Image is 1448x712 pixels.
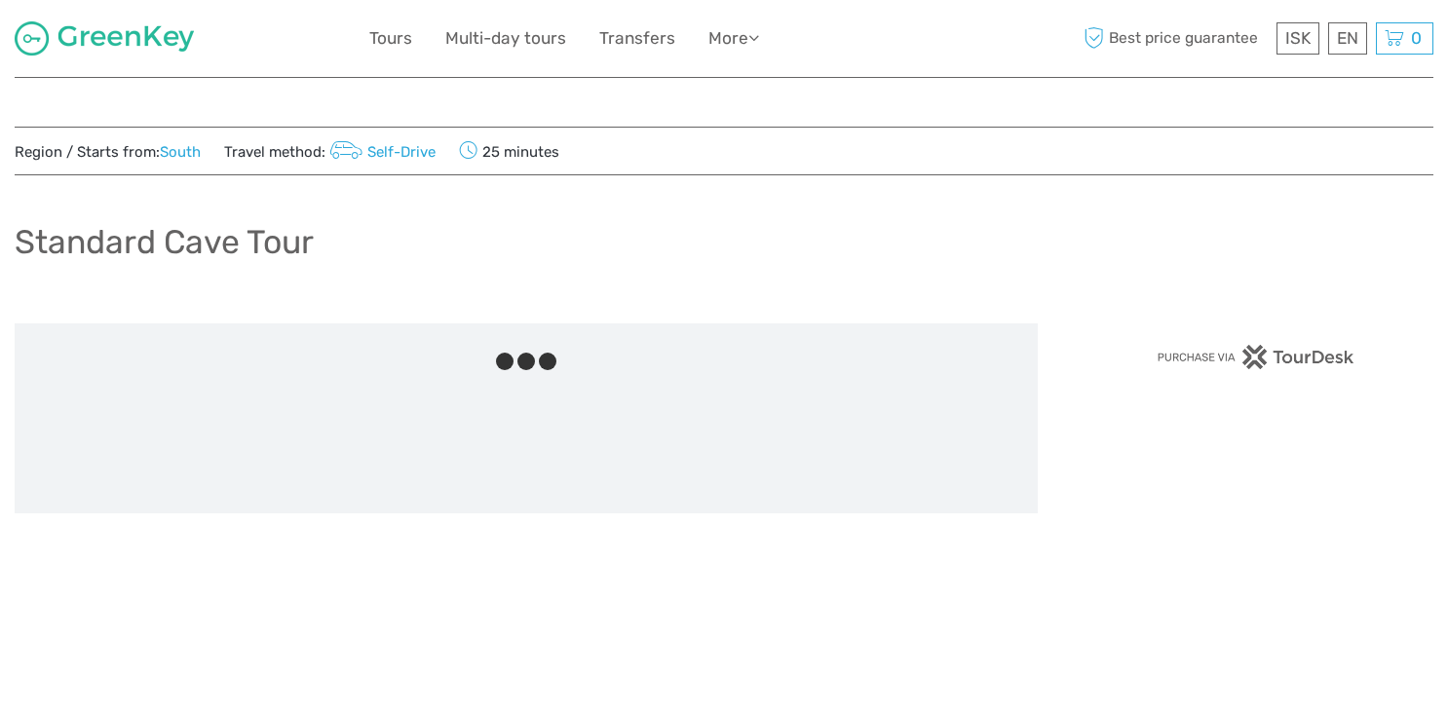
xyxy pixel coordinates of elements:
span: ISK [1285,28,1311,48]
div: EN [1328,22,1367,55]
a: Transfers [599,24,675,53]
h1: Standard Cave Tour [15,222,314,262]
a: South [160,143,201,161]
img: PurchaseViaTourDesk.png [1157,345,1354,369]
img: 1287-122375c5-1c4a-481d-9f75-0ef7bf1191bb_logo_small.jpg [15,21,194,56]
span: Region / Starts from: [15,142,201,163]
span: 25 minutes [459,137,559,165]
a: Self-Drive [325,143,436,161]
a: Tours [369,24,412,53]
span: Best price guarantee [1079,22,1272,55]
a: Multi-day tours [445,24,566,53]
span: Travel method: [224,137,436,165]
a: More [708,24,759,53]
span: 0 [1408,28,1425,48]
